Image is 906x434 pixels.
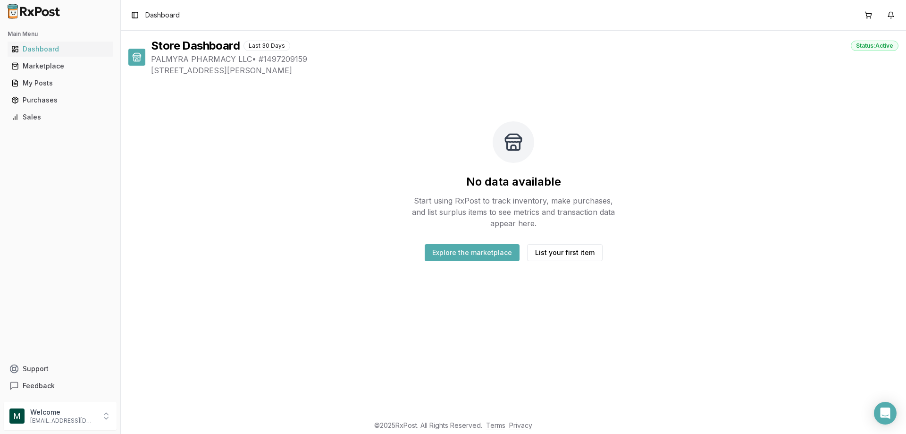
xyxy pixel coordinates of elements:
[4,93,117,108] button: Purchases
[11,44,109,54] div: Dashboard
[8,30,113,38] h2: Main Menu
[30,408,96,417] p: Welcome
[425,244,520,261] button: Explore the marketplace
[9,408,25,424] img: User avatar
[8,109,113,126] a: Sales
[466,174,561,189] h2: No data available
[8,58,113,75] a: Marketplace
[243,41,290,51] div: Last 30 Days
[23,381,55,391] span: Feedback
[4,360,117,377] button: Support
[151,38,240,53] h1: Store Dashboard
[851,41,898,51] div: Status: Active
[4,377,117,394] button: Feedback
[11,95,109,105] div: Purchases
[145,10,180,20] span: Dashboard
[874,402,897,425] div: Open Intercom Messenger
[11,61,109,71] div: Marketplace
[4,42,117,57] button: Dashboard
[4,110,117,125] button: Sales
[8,41,113,58] a: Dashboard
[151,53,898,65] span: PALMYRA PHARMACY LLC • # 1497209159
[509,421,532,429] a: Privacy
[145,10,180,20] nav: breadcrumb
[527,244,603,261] button: List your first item
[151,65,898,76] span: [STREET_ADDRESS][PERSON_NAME]
[8,75,113,92] a: My Posts
[8,92,113,109] a: Purchases
[486,421,505,429] a: Terms
[408,195,619,229] p: Start using RxPost to track inventory, make purchases, and list surplus items to see metrics and ...
[30,417,96,425] p: [EMAIL_ADDRESS][DOMAIN_NAME]
[4,76,117,91] button: My Posts
[11,112,109,122] div: Sales
[4,4,64,19] img: RxPost Logo
[4,59,117,74] button: Marketplace
[11,78,109,88] div: My Posts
